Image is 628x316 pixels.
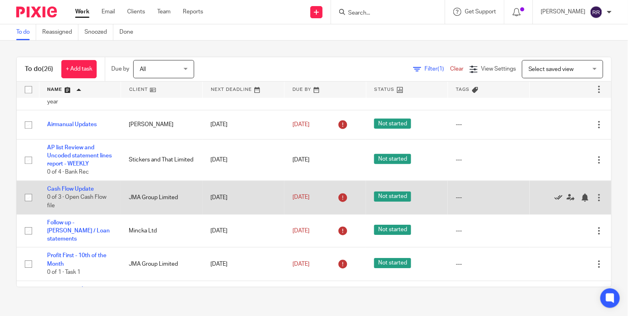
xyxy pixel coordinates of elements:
div: --- [456,193,521,202]
td: Mincka Ltd [121,214,202,247]
p: Due by [111,65,129,73]
a: Mark as done [554,193,567,202]
a: Profit First - 10th of the Month [47,253,106,267]
span: Not started [374,191,411,202]
h1: To do [25,65,53,73]
td: [DATE] [203,139,284,181]
span: 0 of 14 · Set up the new year [47,90,106,105]
span: Tags [456,87,470,92]
span: (1) [437,66,444,72]
div: --- [456,120,521,129]
span: (26) [42,66,53,72]
span: Not started [374,154,411,164]
td: [PERSON_NAME] [121,110,202,139]
a: + Add task [61,60,97,78]
a: Follow up - [PERSON_NAME] / Loan statements [47,220,110,242]
a: Cash Flow Update [47,186,94,192]
a: Team [157,8,171,16]
a: Email [102,8,115,16]
input: Search [347,10,420,17]
span: [DATE] [292,228,310,234]
span: Not started [374,118,411,129]
a: Airmanual Updates [47,122,97,127]
span: 0 of 3 · Open Cash Flow file [47,195,106,209]
a: Clear [450,66,463,72]
span: [DATE] [292,122,310,127]
td: Stickers and That Limited [121,139,202,181]
p: [PERSON_NAME] [541,8,586,16]
a: Reports [183,8,203,16]
span: 0 of 1 · Task 1 [47,269,80,275]
span: View Settings [481,66,516,72]
div: --- [456,156,521,164]
img: svg%3E [590,6,603,19]
td: Stickers and That Limited [121,281,202,314]
a: To do [16,24,36,40]
span: 0 of 4 · Bank Rec [47,170,89,175]
td: [DATE] [203,181,284,214]
a: AP list Review and Uncoded statement lines report - WEEKLY [47,145,112,167]
td: [DATE] [203,281,284,314]
img: Pixie [16,6,57,17]
span: [DATE] [292,261,310,267]
a: Snoozed [84,24,113,40]
td: [DATE] [203,214,284,247]
div: --- [456,227,521,235]
td: [DATE] [203,247,284,281]
td: JMA Group Limited [121,181,202,214]
a: Work [75,8,89,16]
div: --- [456,260,521,268]
td: JMA Group Limited [121,247,202,281]
a: Reassigned [42,24,78,40]
span: Filter [424,66,450,72]
span: Get Support [465,9,496,15]
a: Clients [127,8,145,16]
span: [DATE] [292,195,310,200]
span: [DATE] [292,157,310,163]
td: [DATE] [203,110,284,139]
span: Select saved view [528,67,574,72]
span: Not started [374,225,411,235]
a: Done [119,24,139,40]
span: All [140,67,146,72]
a: suspense and statements [47,286,83,300]
span: Not started [374,258,411,268]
